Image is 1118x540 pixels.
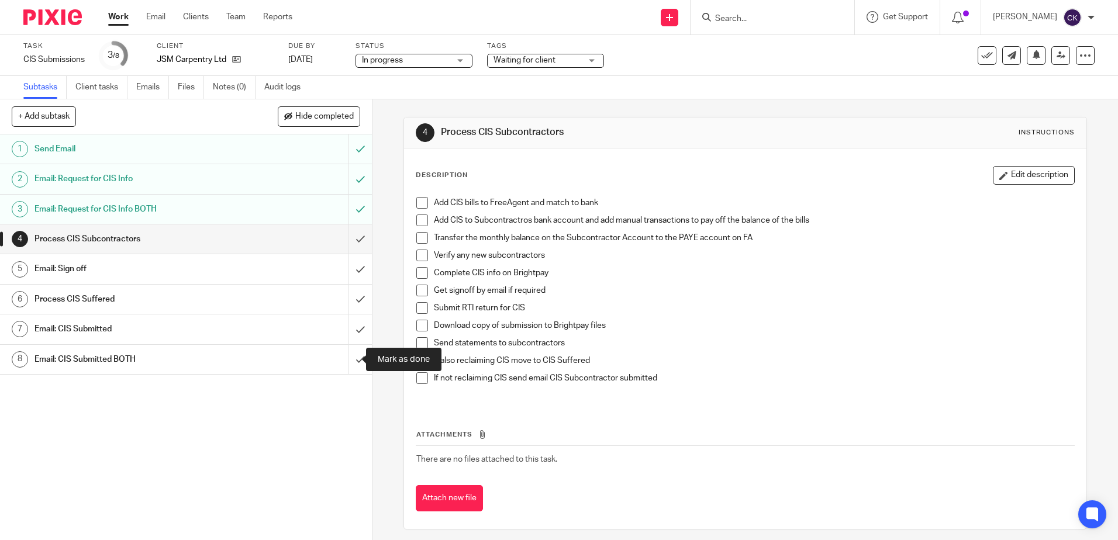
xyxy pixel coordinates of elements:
[34,230,236,248] h1: Process CIS Subcontractors
[416,123,434,142] div: 4
[34,290,236,308] h1: Process CIS Suffered
[295,112,354,122] span: Hide completed
[416,431,472,438] span: Attachments
[113,53,119,59] small: /8
[416,455,557,463] span: There are no files attached to this task.
[1019,128,1075,137] div: Instructions
[883,13,928,21] span: Get Support
[494,56,555,64] span: Waiting for client
[993,166,1075,185] button: Edit description
[12,106,76,126] button: + Add subtask
[12,231,28,247] div: 4
[34,200,236,218] h1: Email: Request for CIS Info BOTH
[434,355,1074,366] p: If also reclaiming CIS move to CIS Suffered
[434,214,1074,226] p: Add CIS to Subcontractros bank account and add manual transactions to pay off the balance of the ...
[441,126,770,139] h1: Process CIS Subcontractors
[12,351,28,368] div: 8
[23,9,82,25] img: Pixie
[434,285,1074,296] p: Get signoff by email if required
[416,485,483,511] button: Attach new file
[362,56,403,64] span: In progress
[434,372,1074,384] p: If not reclaiming CIS send email CIS Subcontractor submitted
[434,337,1074,349] p: Send statements to subcontractors
[136,76,169,99] a: Emails
[12,291,28,307] div: 6
[714,14,819,25] input: Search
[34,170,236,188] h1: Email: Request for CIS Info
[34,320,236,338] h1: Email: CIS Submitted
[75,76,127,99] a: Client tasks
[288,56,313,64] span: [DATE]
[34,351,236,368] h1: Email: CIS Submitted BOTH
[1063,8,1082,27] img: svg%3E
[226,11,246,23] a: Team
[264,76,309,99] a: Audit logs
[157,41,274,51] label: Client
[146,11,165,23] a: Email
[23,54,85,65] div: CIS Submissions
[12,201,28,217] div: 3
[278,106,360,126] button: Hide completed
[108,49,119,62] div: 3
[434,250,1074,261] p: Verify any new subcontractors
[178,76,204,99] a: Files
[12,141,28,157] div: 1
[416,171,468,180] p: Description
[12,321,28,337] div: 7
[34,260,236,278] h1: Email: Sign off
[993,11,1057,23] p: [PERSON_NAME]
[288,41,341,51] label: Due by
[23,41,85,51] label: Task
[434,320,1074,331] p: Download copy of submission to Brightpay files
[183,11,209,23] a: Clients
[487,41,604,51] label: Tags
[434,232,1074,244] p: Transfer the monthly balance on the Subcontractor Account to the PAYE account on FA
[34,140,236,158] h1: Send Email
[12,171,28,188] div: 2
[23,76,67,99] a: Subtasks
[213,76,256,99] a: Notes (0)
[12,261,28,278] div: 5
[434,197,1074,209] p: Add CIS bills to FreeAgent and match to bank
[263,11,292,23] a: Reports
[434,302,1074,314] p: Submit RTI return for CIS
[108,11,129,23] a: Work
[434,267,1074,279] p: Complete CIS info on Brightpay
[157,54,226,65] p: JSM Carpentry Ltd
[356,41,472,51] label: Status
